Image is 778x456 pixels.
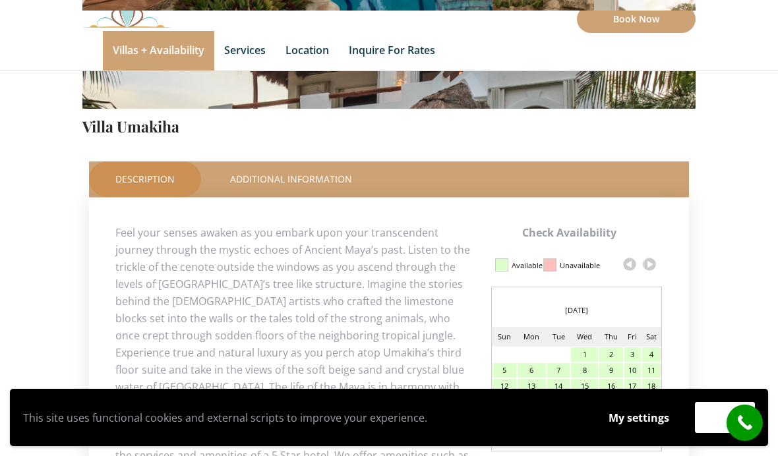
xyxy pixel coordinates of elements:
td: Wed [570,327,599,347]
div: 16 [599,379,623,393]
td: Sun [492,327,517,347]
div: 11 [642,363,661,378]
div: Unavailable [560,254,600,277]
div: 1 [571,347,598,362]
div: 3 [624,347,640,362]
a: Villas + Availability [103,31,214,71]
div: 7 [547,363,570,378]
div: 12 [493,379,516,393]
div: 14 [547,379,570,393]
td: Fri [624,327,641,347]
td: Sat [642,327,661,347]
button: Accept [695,402,755,433]
div: 10 [624,363,640,378]
div: 5 [493,363,516,378]
a: Services [214,31,276,71]
td: Thu [599,327,624,347]
p: This site uses functional cookies and external scripts to improve your experience. [23,408,583,428]
div: 17 [624,379,640,393]
a: Description [89,161,201,197]
td: Tue [547,327,570,347]
div: 6 [518,363,546,378]
div: Available [512,254,543,277]
a: Book Now [577,5,696,33]
div: 9 [599,363,623,378]
div: 15 [571,379,598,393]
div: 18 [642,379,661,393]
td: Mon [517,327,547,347]
div: 4 [642,347,661,362]
div: 8 [571,363,598,378]
button: My settings [596,403,682,433]
a: Inquire for Rates [339,31,445,71]
a: Villa Umakiha [82,116,179,136]
img: Awesome Logo [82,3,172,28]
a: Additional Information [204,161,378,197]
div: [DATE] [492,300,661,320]
i: call [730,408,760,438]
a: Location [276,31,339,71]
div: 2 [599,347,623,362]
a: call [727,405,763,441]
div: 13 [518,379,546,393]
p: Feel your senses awaken as you embark upon your transcendent journey through the mystic echoes of... [115,224,663,413]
